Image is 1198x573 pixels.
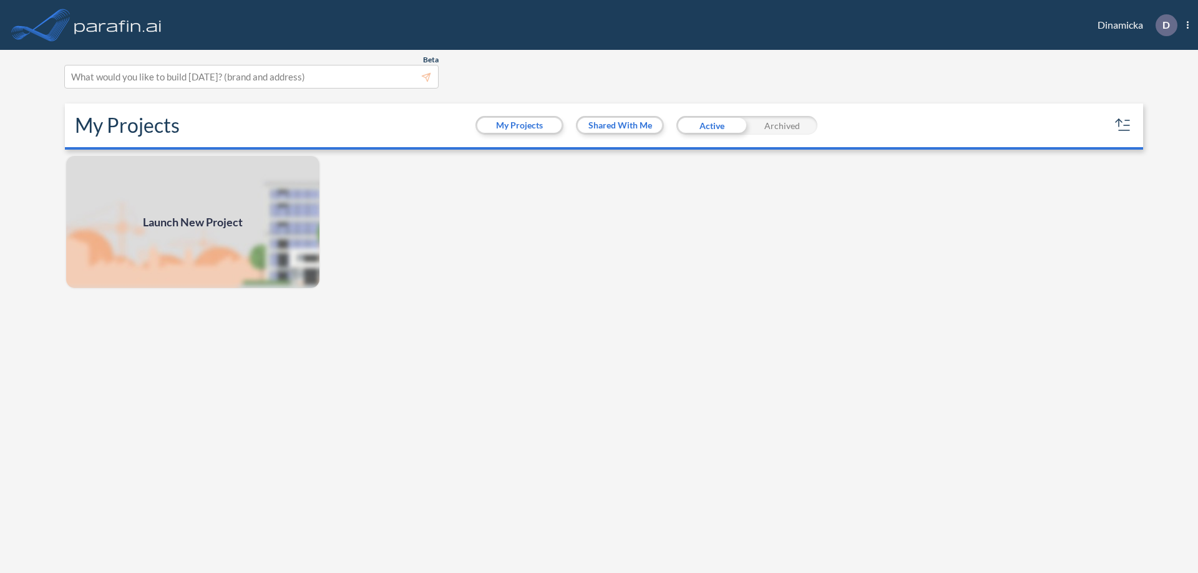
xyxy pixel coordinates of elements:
[676,116,747,135] div: Active
[1079,14,1189,36] div: Dinamicka
[578,118,662,133] button: Shared With Me
[143,214,243,231] span: Launch New Project
[747,116,817,135] div: Archived
[65,155,321,289] img: add
[477,118,562,133] button: My Projects
[1113,115,1133,135] button: sort
[72,12,164,37] img: logo
[65,155,321,289] a: Launch New Project
[1162,19,1170,31] p: D
[75,113,180,137] h2: My Projects
[423,55,439,65] span: Beta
